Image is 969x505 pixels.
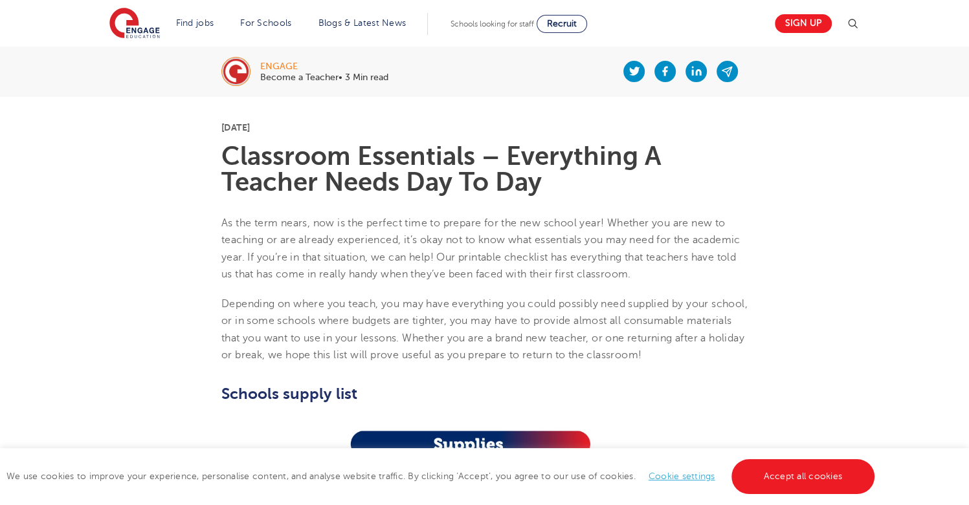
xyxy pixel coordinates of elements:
[221,383,748,405] h2: Schools supply list
[221,295,748,363] p: Depending on where you teach, you may have everything you could possibly need supplied by your sc...
[318,18,407,28] a: Blogs & Latest News
[221,252,736,280] span: , we can help! Our printable checklist has everything that teachers have told us that has come in...
[260,73,388,82] p: Become a Teacher• 3 Min read
[537,15,587,33] a: Recruit
[775,14,832,33] a: Sign up
[731,459,875,494] a: Accept all cookies
[221,123,748,132] p: [DATE]
[221,144,748,195] h1: Classroom Essentials – Everything A Teacher Needs Day To Day
[221,217,741,263] span: As the term nears, now is the perfect time to prepare for the new school year! Whether you are ne...
[6,471,878,481] span: We use cookies to improve your experience, personalise content, and analyse website traffic. By c...
[260,62,388,71] div: engage
[547,19,577,28] span: Recruit
[176,18,214,28] a: Find jobs
[451,19,534,28] span: Schools looking for staff
[109,8,160,40] img: Engage Education
[649,471,715,481] a: Cookie settings
[240,18,291,28] a: For Schools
